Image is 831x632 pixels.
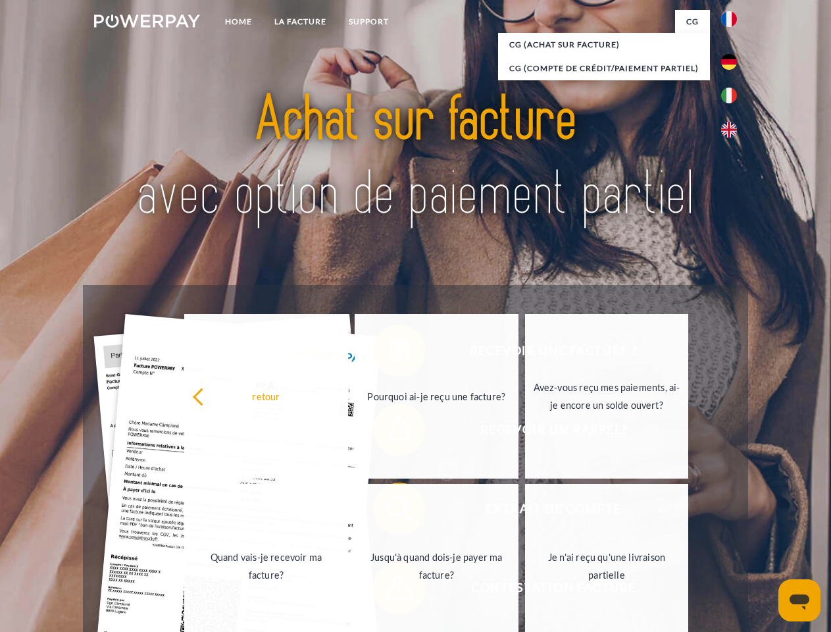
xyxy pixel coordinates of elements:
a: CG [675,10,710,34]
a: LA FACTURE [263,10,338,34]
img: title-powerpay_fr.svg [126,63,705,252]
img: de [721,54,737,70]
div: Pourquoi ai-je reçu une facture? [363,387,511,405]
img: logo-powerpay-white.svg [94,14,200,28]
div: Avez-vous reçu mes paiements, ai-je encore un solde ouvert? [533,379,681,414]
a: Support [338,10,400,34]
div: retour [192,387,340,405]
div: Quand vais-je recevoir ma facture? [192,548,340,584]
div: Je n'ai reçu qu'une livraison partielle [533,548,681,584]
a: Home [214,10,263,34]
iframe: Bouton de lancement de la fenêtre de messagerie [778,579,820,621]
a: CG (achat sur facture) [498,33,710,57]
a: CG (Compte de crédit/paiement partiel) [498,57,710,80]
img: it [721,88,737,103]
a: Avez-vous reçu mes paiements, ai-je encore un solde ouvert? [525,314,689,479]
img: fr [721,11,737,27]
img: en [721,122,737,138]
div: Jusqu'à quand dois-je payer ma facture? [363,548,511,584]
